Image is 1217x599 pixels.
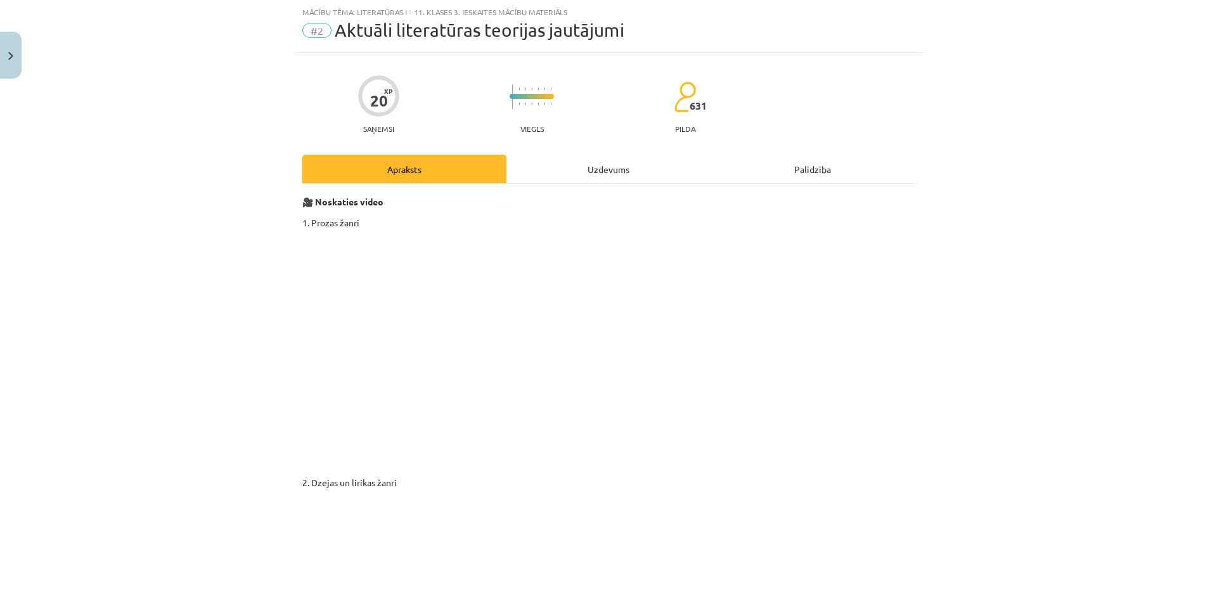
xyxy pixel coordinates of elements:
[531,102,532,105] img: icon-short-line-57e1e144782c952c97e751825c79c345078a6d821885a25fce030b3d8c18986b.svg
[550,87,551,91] img: icon-short-line-57e1e144782c952c97e751825c79c345078a6d821885a25fce030b3d8c18986b.svg
[711,155,915,183] div: Palīdzība
[302,23,332,38] span: #2
[8,52,13,60] img: icon-close-lesson-0947bae3869378f0d4975bcd49f059093ad1ed9edebbc8119c70593378902aed.svg
[335,20,624,41] span: Aktuāli literatūras teorijas jautājumi
[550,102,551,105] img: icon-short-line-57e1e144782c952c97e751825c79c345078a6d821885a25fce030b3d8c18986b.svg
[302,8,915,16] div: Mācību tēma: Literatūras i - 11. klases 3. ieskaites mācību materiāls
[302,196,383,207] strong: 🎥 Noskaties video
[520,124,544,133] p: Viegls
[370,92,388,110] div: 20
[531,87,532,91] img: icon-short-line-57e1e144782c952c97e751825c79c345078a6d821885a25fce030b3d8c18986b.svg
[544,87,545,91] img: icon-short-line-57e1e144782c952c97e751825c79c345078a6d821885a25fce030b3d8c18986b.svg
[506,155,711,183] div: Uzdevums
[525,102,526,105] img: icon-short-line-57e1e144782c952c97e751825c79c345078a6d821885a25fce030b3d8c18986b.svg
[518,87,520,91] img: icon-short-line-57e1e144782c952c97e751825c79c345078a6d821885a25fce030b3d8c18986b.svg
[538,102,539,105] img: icon-short-line-57e1e144782c952c97e751825c79c345078a6d821885a25fce030b3d8c18986b.svg
[518,102,520,105] img: icon-short-line-57e1e144782c952c97e751825c79c345078a6d821885a25fce030b3d8c18986b.svg
[544,102,545,105] img: icon-short-line-57e1e144782c952c97e751825c79c345078a6d821885a25fce030b3d8c18986b.svg
[384,87,392,94] span: XP
[538,87,539,91] img: icon-short-line-57e1e144782c952c97e751825c79c345078a6d821885a25fce030b3d8c18986b.svg
[525,87,526,91] img: icon-short-line-57e1e144782c952c97e751825c79c345078a6d821885a25fce030b3d8c18986b.svg
[358,124,399,133] p: Saņemsi
[675,124,695,133] p: pilda
[674,81,696,113] img: students-c634bb4e5e11cddfef0936a35e636f08e4e9abd3cc4e673bd6f9a4125e45ecb1.svg
[302,216,915,229] p: 1. Prozas žanri
[302,476,915,489] p: 2. Dzejas un lirikas žanri
[690,100,707,112] span: 631
[512,84,513,109] img: icon-long-line-d9ea69661e0d244f92f715978eff75569469978d946b2353a9bb055b3ed8787d.svg
[302,155,506,183] div: Apraksts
